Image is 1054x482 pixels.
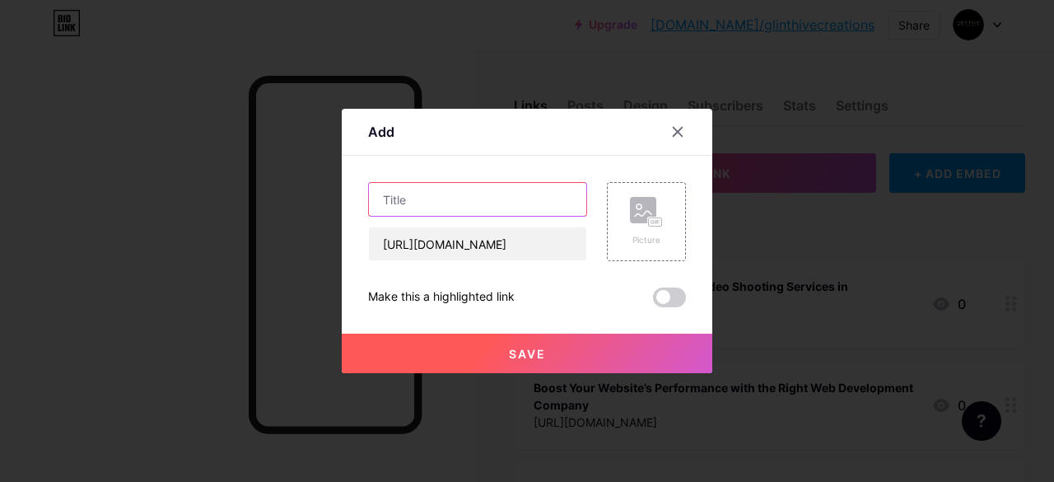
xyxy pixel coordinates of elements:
input: Title [369,183,586,216]
div: Add [368,122,394,142]
div: Picture [630,234,663,246]
div: Make this a highlighted link [368,288,515,307]
span: Save [509,347,546,361]
input: URL [369,227,586,260]
button: Save [342,334,712,373]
